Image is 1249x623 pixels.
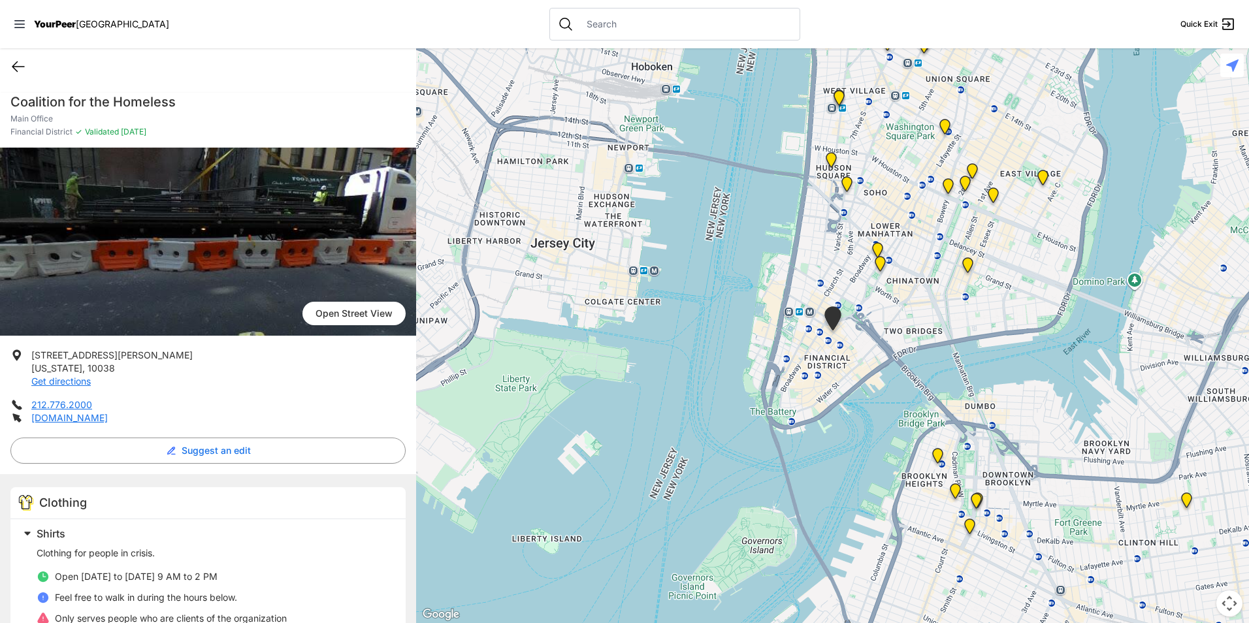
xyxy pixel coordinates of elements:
[31,412,108,423] a: [DOMAIN_NAME]
[55,571,218,582] span: Open [DATE] to [DATE] 9 AM to 2 PM
[76,18,169,29] span: [GEOGRAPHIC_DATA]
[10,438,406,464] button: Suggest an edit
[947,483,964,504] div: Brooklyn
[31,349,193,360] span: [STREET_ADDRESS][PERSON_NAME]
[37,547,390,560] p: Clothing for people in crisis.
[55,591,237,604] p: Feel free to walk in during the hours below.
[960,257,976,278] div: Lower East Side Youth Drop-in Center. Yellow doors with grey buzzer on the right
[88,362,115,374] span: 10038
[31,375,91,387] a: Get directions
[10,127,73,137] span: Financial District
[419,606,462,623] img: Google
[964,163,981,184] div: Maryhouse
[957,176,973,197] div: St. Joseph House
[1216,590,1242,616] button: Map camera controls
[10,114,406,124] p: Main Office
[10,93,406,111] h1: Coalition for the Homeless
[419,606,462,623] a: Open this area in Google Maps (opens a new window)
[1035,170,1051,191] div: Manhattan
[31,399,92,410] a: 212.776.2000
[119,127,146,136] span: [DATE]
[85,127,119,136] span: Validated
[579,18,792,31] input: Search
[940,178,956,199] div: Bowery Campus
[968,493,984,514] div: Brooklyn
[82,362,85,374] span: ,
[1180,16,1236,32] a: Quick Exit
[1180,19,1218,29] span: Quick Exit
[872,256,888,277] div: Manhattan Criminal Court
[34,18,76,29] span: YourPeer
[37,527,65,540] span: Shirts
[822,306,844,336] div: Main Office
[302,302,406,325] span: Open Street View
[182,444,251,457] span: Suggest an edit
[937,119,953,140] div: Harvey Milk High School
[839,176,855,197] div: Main Location, SoHo, DYCD Youth Drop-in Center
[916,38,932,59] div: Back of the Church
[831,90,847,111] div: Greenwich Village
[31,362,82,374] span: [US_STATE]
[34,20,169,28] a: YourPeer[GEOGRAPHIC_DATA]
[969,492,986,513] div: Brooklyn
[831,89,847,110] div: Art and Acceptance LGBTQIA2S+ Program
[869,242,886,263] div: Tribeca Campus/New York City Rescue Mission
[75,127,82,137] span: ✓
[985,187,1001,208] div: University Community Social Services (UCSS)
[39,496,87,509] span: Clothing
